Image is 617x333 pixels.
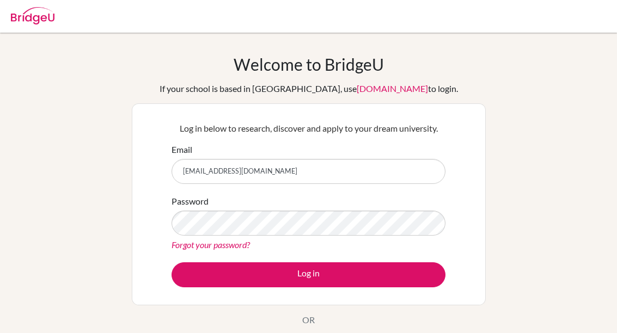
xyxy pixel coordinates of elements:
a: [DOMAIN_NAME] [357,83,428,94]
button: Log in [172,262,445,287]
label: Password [172,195,209,208]
p: OR [302,313,315,326]
label: Email [172,143,192,156]
h1: Welcome to BridgeU [234,54,384,74]
p: Log in below to research, discover and apply to your dream university. [172,122,445,135]
div: If your school is based in [GEOGRAPHIC_DATA], use to login. [160,82,458,95]
img: Bridge-U [11,7,54,24]
a: Forgot your password? [172,239,250,250]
